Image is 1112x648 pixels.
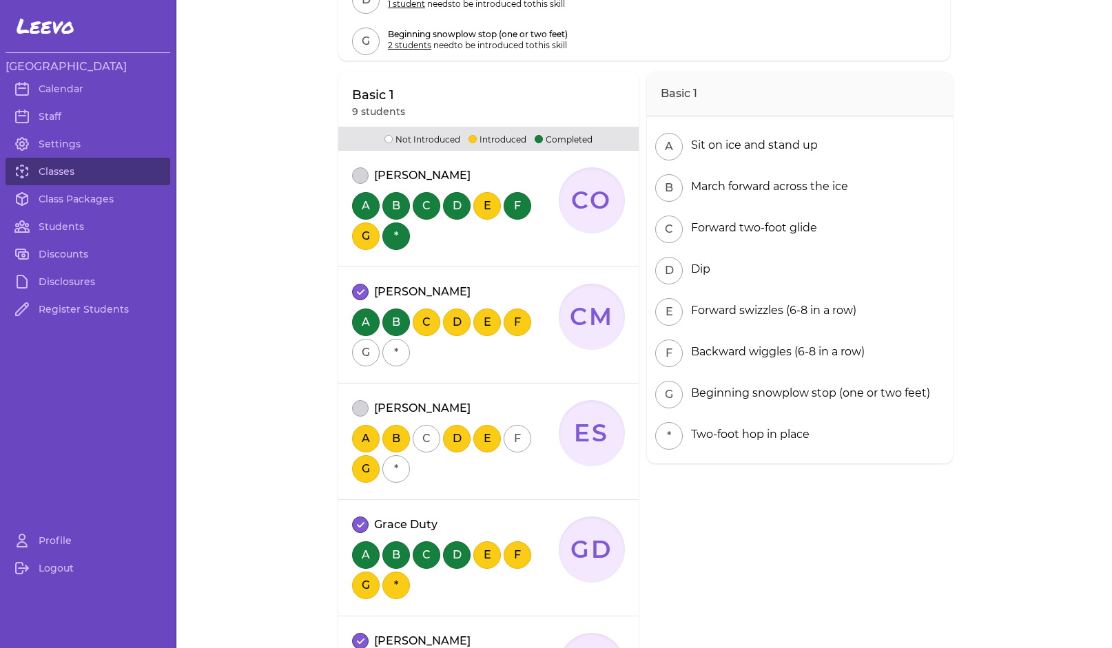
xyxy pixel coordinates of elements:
[352,541,380,569] button: A
[504,192,531,220] button: F
[571,186,612,215] text: CO
[473,309,501,336] button: E
[352,516,369,533] button: attendance
[686,220,817,236] div: Forward two-foot glide
[352,28,380,55] button: G
[473,425,501,452] button: E
[655,133,683,160] button: A
[504,425,531,452] button: F
[374,167,471,184] p: [PERSON_NAME]
[6,527,170,554] a: Profile
[352,167,369,184] button: attendance
[352,284,369,300] button: attendance
[535,132,593,145] p: Completed
[388,29,568,40] p: Beginning snowplow stop (one or two feet)
[443,425,471,452] button: D
[686,385,930,401] div: Beginning snowplow stop (one or two feet)
[352,400,369,417] button: attendance
[382,541,410,569] button: B
[352,192,380,220] button: A
[570,535,614,564] text: GD
[570,302,615,331] text: CM
[443,192,471,220] button: D
[6,59,170,75] h3: [GEOGRAPHIC_DATA]
[504,541,531,569] button: F
[374,516,437,533] p: Grace Duty
[374,400,471,417] p: [PERSON_NAME]
[6,75,170,103] a: Calendar
[382,192,410,220] button: B
[686,178,848,195] div: March forward across the ice
[352,105,405,118] p: 9 students
[655,216,683,243] button: C
[382,425,410,452] button: B
[655,381,683,408] button: G
[473,192,501,220] button: E
[6,103,170,130] a: Staff
[6,185,170,213] a: Class Packages
[352,309,380,336] button: A
[413,309,440,336] button: C
[6,158,170,185] a: Classes
[352,339,380,366] button: G
[352,222,380,250] button: G
[655,174,683,202] button: B
[655,339,683,367] button: F
[443,541,471,569] button: D
[686,426,810,443] div: Two-foot hop in place
[352,425,380,452] button: A
[6,240,170,268] a: Discounts
[473,541,501,569] button: E
[574,419,610,448] text: Es
[6,213,170,240] a: Students
[655,257,683,284] button: D
[647,72,953,116] h2: Basic 1
[352,455,380,483] button: G
[384,132,460,145] p: Not Introduced
[686,344,865,360] div: Backward wiggles (6-8 in a row)
[413,425,440,452] button: C
[6,295,170,323] a: Register Students
[352,85,405,105] p: Basic 1
[388,40,568,51] p: need to be introduced to this skill
[686,137,818,154] div: Sit on ice and stand up
[17,14,74,39] span: Leevo
[504,309,531,336] button: F
[6,554,170,582] a: Logout
[388,40,431,50] span: 2 students
[686,261,710,278] div: Dip
[469,132,526,145] p: Introduced
[413,541,440,569] button: C
[443,309,471,336] button: D
[6,268,170,295] a: Disclosures
[6,130,170,158] a: Settings
[374,284,471,300] p: [PERSON_NAME]
[655,298,683,326] button: E
[352,572,380,599] button: G
[413,192,440,220] button: C
[382,309,410,336] button: B
[686,302,856,319] div: Forward swizzles (6-8 in a row)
